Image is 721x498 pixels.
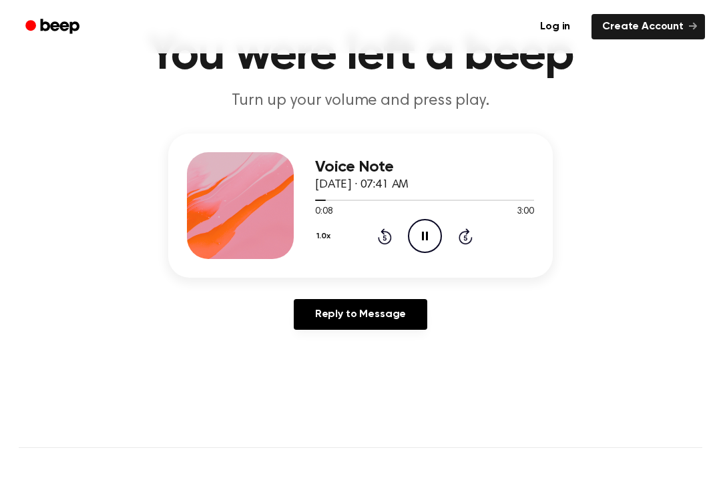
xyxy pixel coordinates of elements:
a: Beep [16,14,91,40]
span: [DATE] · 07:41 AM [315,179,409,191]
span: 3:00 [517,205,534,219]
h1: You were left a beep [19,31,702,79]
a: Log in [527,11,583,42]
span: 0:08 [315,205,332,219]
a: Reply to Message [294,299,427,330]
h3: Voice Note [315,158,534,176]
p: Turn up your volume and press play. [104,90,617,112]
a: Create Account [591,14,705,39]
button: 1.0x [315,225,335,248]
